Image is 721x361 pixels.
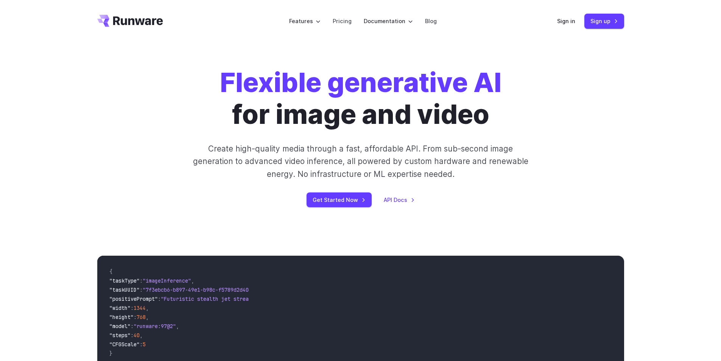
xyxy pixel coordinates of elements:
[109,314,134,320] span: "height"
[191,277,194,284] span: ,
[333,17,352,25] a: Pricing
[140,286,143,293] span: :
[158,295,161,302] span: :
[143,277,191,284] span: "imageInference"
[176,323,179,330] span: ,
[97,15,163,27] a: Go to /
[109,332,131,339] span: "steps"
[140,277,143,284] span: :
[131,323,134,330] span: :
[109,295,158,302] span: "positivePrompt"
[557,17,575,25] a: Sign in
[584,14,624,28] a: Sign up
[146,305,149,311] span: ,
[134,314,137,320] span: :
[220,66,501,98] strong: Flexible generative AI
[109,323,131,330] span: "model"
[161,295,436,302] span: "Futuristic stealth jet streaking through a neon-lit cityscape with glowing purple exhaust"
[131,332,134,339] span: :
[131,305,134,311] span: :
[140,341,143,348] span: :
[289,17,321,25] label: Features
[109,305,131,311] span: "width"
[137,314,146,320] span: 768
[146,314,149,320] span: ,
[109,341,140,348] span: "CFGScale"
[109,268,112,275] span: {
[364,17,413,25] label: Documentation
[109,277,140,284] span: "taskType"
[140,332,143,339] span: ,
[134,323,176,330] span: "runware:97@2"
[384,195,415,204] a: API Docs
[143,341,146,348] span: 5
[134,305,146,311] span: 1344
[220,67,501,130] h1: for image and video
[192,142,529,180] p: Create high-quality media through a fast, affordable API. From sub-second image generation to adv...
[134,332,140,339] span: 40
[425,17,437,25] a: Blog
[109,350,112,357] span: }
[109,286,140,293] span: "taskUUID"
[143,286,258,293] span: "7f3ebcb6-b897-49e1-b98c-f5789d2d40d7"
[307,192,372,207] a: Get Started Now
